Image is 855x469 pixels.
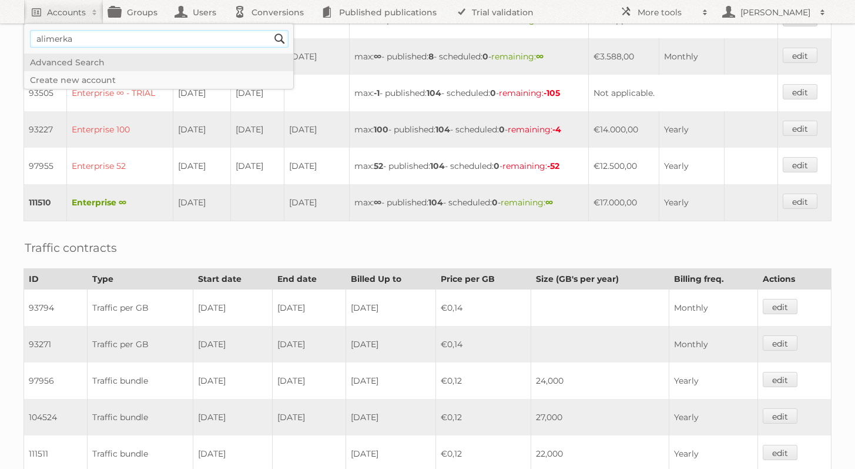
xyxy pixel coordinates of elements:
a: Create new account [24,71,293,89]
td: 24,000 [531,362,669,399]
strong: 52 [374,161,383,171]
td: max: - published: - scheduled: - [349,184,588,221]
td: Monthly [669,290,758,327]
strong: 0 [482,51,488,62]
a: edit [783,121,817,136]
td: [DATE] [346,362,436,399]
td: 93227 [24,111,67,148]
th: Billed Up to [346,269,436,290]
td: Yearly [669,399,758,435]
a: edit [763,299,797,314]
strong: 8 [428,51,434,62]
a: edit [763,372,797,387]
a: edit [783,48,817,63]
td: Traffic bundle [88,362,193,399]
td: max: - published: - scheduled: - [349,148,588,184]
span: remaining: [502,161,559,171]
span: remaining: [499,88,560,98]
strong: -52 [547,161,559,171]
a: Advanced Search [24,54,293,71]
th: End date [273,269,346,290]
strong: ∞ [536,51,544,62]
td: 97955 [24,148,67,184]
strong: 0 [492,197,498,208]
td: [DATE] [193,362,273,399]
th: Actions [758,269,831,290]
td: €14.000,00 [588,111,659,148]
td: [DATE] [273,362,346,399]
td: [DATE] [284,38,349,75]
td: €0,14 [436,290,531,327]
td: Traffic per GB [88,326,193,362]
strong: 0 [490,88,496,98]
th: ID [24,269,88,290]
td: [DATE] [173,184,230,221]
strong: ∞ [374,51,381,62]
span: remaining: [491,51,544,62]
td: [DATE] [273,326,346,362]
td: Enterprise 52 [67,148,173,184]
a: edit [763,445,797,460]
strong: -4 [552,124,561,135]
strong: ∞ [374,197,381,208]
strong: 104 [435,124,450,135]
td: [DATE] [173,75,230,111]
td: Yearly [659,111,724,148]
td: max: - published: - scheduled: - [349,75,588,111]
span: remaining: [508,124,561,135]
td: €12.500,00 [588,148,659,184]
strong: 0 [499,124,505,135]
td: 93271 [24,326,88,362]
td: [DATE] [230,75,284,111]
a: edit [763,335,797,351]
strong: 0 [494,161,499,171]
td: €0,12 [436,399,531,435]
td: Not applicable. [588,75,778,111]
td: max: - published: - scheduled: - [349,111,588,148]
td: Enterprise ∞ - TRIAL [67,75,173,111]
td: Monthly [659,38,724,75]
td: [DATE] [284,111,349,148]
strong: ∞ [545,197,553,208]
td: Monthly [669,326,758,362]
td: €0,14 [436,326,531,362]
td: Traffic bundle [88,399,193,435]
strong: -1 [374,88,380,98]
a: edit [763,408,797,424]
td: [DATE] [273,399,346,435]
strong: 104 [428,197,443,208]
h2: Traffic contracts [25,239,117,257]
td: [DATE] [346,326,436,362]
td: Yearly [659,184,724,221]
input: Search [271,30,289,48]
td: 27,000 [531,399,669,435]
h2: More tools [638,6,696,18]
a: edit [783,194,817,209]
td: [DATE] [173,111,230,148]
td: [DATE] [230,148,284,184]
td: Enterprise ∞ [67,184,173,221]
strong: 104 [427,88,441,98]
td: [DATE] [346,399,436,435]
th: Type [88,269,193,290]
td: €17.000,00 [588,184,659,221]
td: 93794 [24,290,88,327]
td: €3.588,00 [588,38,659,75]
td: [DATE] [284,184,349,221]
td: €0,12 [436,362,531,399]
td: [DATE] [173,148,230,184]
td: [DATE] [284,148,349,184]
a: edit [783,157,817,172]
td: [DATE] [193,399,273,435]
td: Yearly [669,362,758,399]
td: 93505 [24,75,67,111]
h2: [PERSON_NAME] [737,6,814,18]
a: edit [783,84,817,99]
td: [DATE] [230,111,284,148]
strong: 100 [374,124,388,135]
strong: -105 [544,88,560,98]
th: Billing freq. [669,269,758,290]
th: Start date [193,269,273,290]
th: Price per GB [436,269,531,290]
span: remaining: [501,197,553,208]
